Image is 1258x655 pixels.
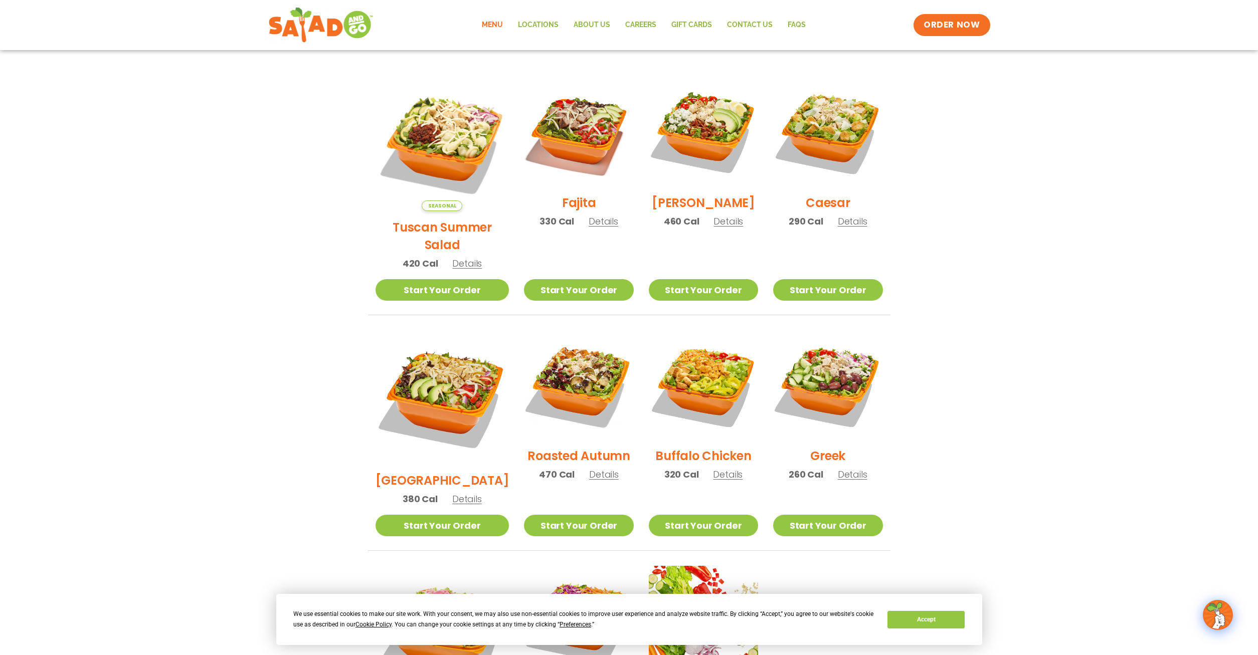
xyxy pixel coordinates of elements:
img: Product photo for Caesar Salad [773,77,882,186]
a: Start Your Order [376,515,509,536]
a: About Us [566,14,618,37]
a: GIFT CARDS [664,14,720,37]
img: Product photo for Roasted Autumn Salad [524,330,633,440]
span: Details [838,468,867,481]
span: ORDER NOW [924,19,980,31]
span: Details [589,215,618,228]
span: Cookie Policy [355,621,392,628]
a: Menu [474,14,510,37]
h2: Buffalo Chicken [655,447,751,465]
a: Start Your Order [773,279,882,301]
img: Product photo for Fajita Salad [524,77,633,186]
span: 260 Cal [789,468,823,481]
span: Details [713,215,743,228]
a: Contact Us [720,14,780,37]
a: Start Your Order [376,279,509,301]
span: Details [838,215,867,228]
img: Product photo for BBQ Ranch Salad [376,330,509,464]
nav: Menu [474,14,813,37]
h2: Tuscan Summer Salad [376,219,509,254]
a: Locations [510,14,566,37]
span: Details [589,468,619,481]
span: 320 Cal [664,468,699,481]
a: Start Your Order [649,515,758,536]
div: Cookie Consent Prompt [276,594,982,645]
a: ORDER NOW [914,14,990,36]
div: We use essential cookies to make our site work. With your consent, we may also use non-essential ... [293,609,875,630]
button: Accept [887,611,965,628]
a: Start Your Order [524,515,633,536]
span: Seasonal [422,200,462,211]
a: Start Your Order [773,515,882,536]
span: Details [452,493,482,505]
h2: [GEOGRAPHIC_DATA] [376,472,509,489]
a: FAQs [780,14,813,37]
img: Product photo for Cobb Salad [649,77,758,186]
a: Start Your Order [649,279,758,301]
span: 470 Cal [539,468,575,481]
img: Product photo for Tuscan Summer Salad [376,77,509,211]
h2: Caesar [806,194,850,211]
img: Product photo for Buffalo Chicken Salad [649,330,758,440]
h2: Roasted Autumn [527,447,630,465]
span: 380 Cal [403,492,438,506]
a: Start Your Order [524,279,633,301]
span: 290 Cal [789,214,823,228]
span: 330 Cal [540,214,574,228]
span: Details [713,468,743,481]
img: wpChatIcon [1204,601,1232,629]
span: Preferences [560,621,591,628]
img: Product photo for Greek Salad [773,330,882,440]
h2: Fajita [562,194,596,211]
h2: Greek [810,447,845,465]
h2: [PERSON_NAME] [652,194,755,211]
span: 420 Cal [403,257,438,270]
a: Careers [618,14,664,37]
img: new-SAG-logo-768×292 [268,5,374,45]
span: Details [452,257,482,270]
span: 460 Cal [664,214,699,228]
